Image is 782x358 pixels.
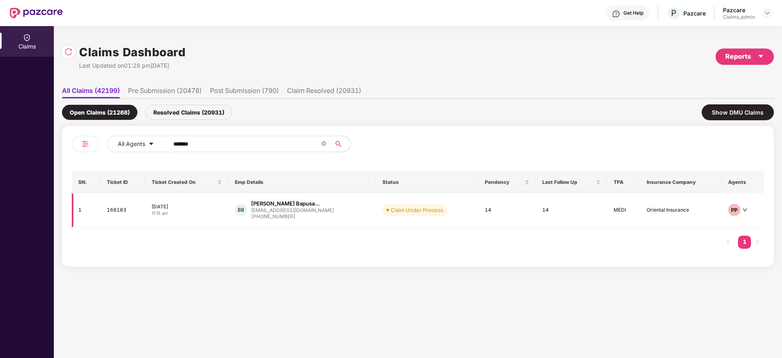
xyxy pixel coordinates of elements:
[640,193,722,228] td: Oriental Insurance
[722,236,735,249] li: Previous Page
[738,236,751,248] a: 1
[612,10,620,18] img: svg+xml;base64,PHN2ZyBpZD0iSGVscC0zMngzMiIgeG1sbnM9Imh0dHA6Ly93d3cudzMub3JnLzIwMDAvc3ZnIiB3aWR0aD...
[72,193,100,228] td: 1
[751,236,764,249] button: right
[287,86,361,98] li: Claim Resolved (20931)
[726,239,731,244] span: left
[330,141,346,147] span: search
[146,105,232,120] div: Resolved Claims (20931)
[145,171,228,193] th: Ticket Created On
[764,10,771,16] img: svg+xml;base64,PHN2ZyBpZD0iRHJvcGRvd24tMzJ4MzIiIHhtbG5zPSJodHRwOi8vd3d3LnczLm9yZy8yMDAwL3N2ZyIgd2...
[607,171,641,193] th: TPA
[330,136,351,152] button: search
[758,53,764,60] span: caret-down
[152,203,222,210] div: [DATE]
[251,213,334,221] div: [PHONE_NUMBER]
[152,179,216,186] span: Ticket Created On
[722,236,735,249] button: left
[755,239,760,244] span: right
[210,86,279,98] li: Post Submission (790)
[80,139,90,149] img: svg+xml;base64,PHN2ZyB4bWxucz0iaHR0cDovL3d3dy53My5vcmcvMjAwMC9zdmciIHdpZHRoPSIyNCIgaGVpZ2h0PSIyNC...
[728,204,740,216] div: PP
[751,236,764,249] li: Next Page
[235,204,247,216] div: BB
[722,171,764,193] th: Agents
[742,208,747,212] span: down
[118,139,145,148] span: All Agents
[100,171,145,193] th: Ticket ID
[107,136,172,152] button: All Agentscaret-down
[321,141,326,146] span: close-circle
[10,8,63,18] img: New Pazcare Logo
[542,179,594,186] span: Last Follow Up
[64,48,73,56] img: svg+xml;base64,PHN2ZyBpZD0iUmVsb2FkLTMyeDMyIiB4bWxucz0iaHR0cDovL3d3dy53My5vcmcvMjAwMC9zdmciIHdpZH...
[62,105,137,120] div: Open Claims (21268)
[72,171,100,193] th: SN.
[640,171,722,193] th: Insurance Company
[671,8,676,18] span: P
[536,171,607,193] th: Last Follow Up
[79,43,186,61] h1: Claims Dashboard
[23,33,31,42] img: svg+xml;base64,PHN2ZyBpZD0iQ2xhaW0iIHhtbG5zPSJodHRwOi8vd3d3LnczLm9yZy8yMDAwL3N2ZyIgd2lkdGg9IjIwIi...
[485,179,523,186] span: Pendency
[79,61,186,70] div: Last Updated on 01:28 pm[DATE]
[251,208,334,213] div: [EMAIL_ADDRESS][DOMAIN_NAME]
[607,193,641,228] td: MEDI
[478,193,536,228] td: 14
[128,86,202,98] li: Pre Submission (20478)
[683,9,706,17] div: Pazcare
[321,140,326,148] span: close-circle
[391,206,443,214] div: Claim Under Process
[725,51,764,62] div: Reports
[536,193,607,228] td: 14
[702,104,774,120] div: Show DMU Claims
[376,171,478,193] th: Status
[723,6,755,14] div: Pazcare
[251,200,320,208] div: [PERSON_NAME] Bapusa...
[478,171,536,193] th: Pendency
[152,210,222,217] div: 11:15 am
[148,141,154,148] span: caret-down
[100,193,145,228] td: 168183
[738,236,751,249] li: 1
[62,86,120,98] li: All Claims (42199)
[228,171,376,193] th: Emp Details
[723,14,755,20] div: Claims_admin
[623,10,643,16] div: Get Help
